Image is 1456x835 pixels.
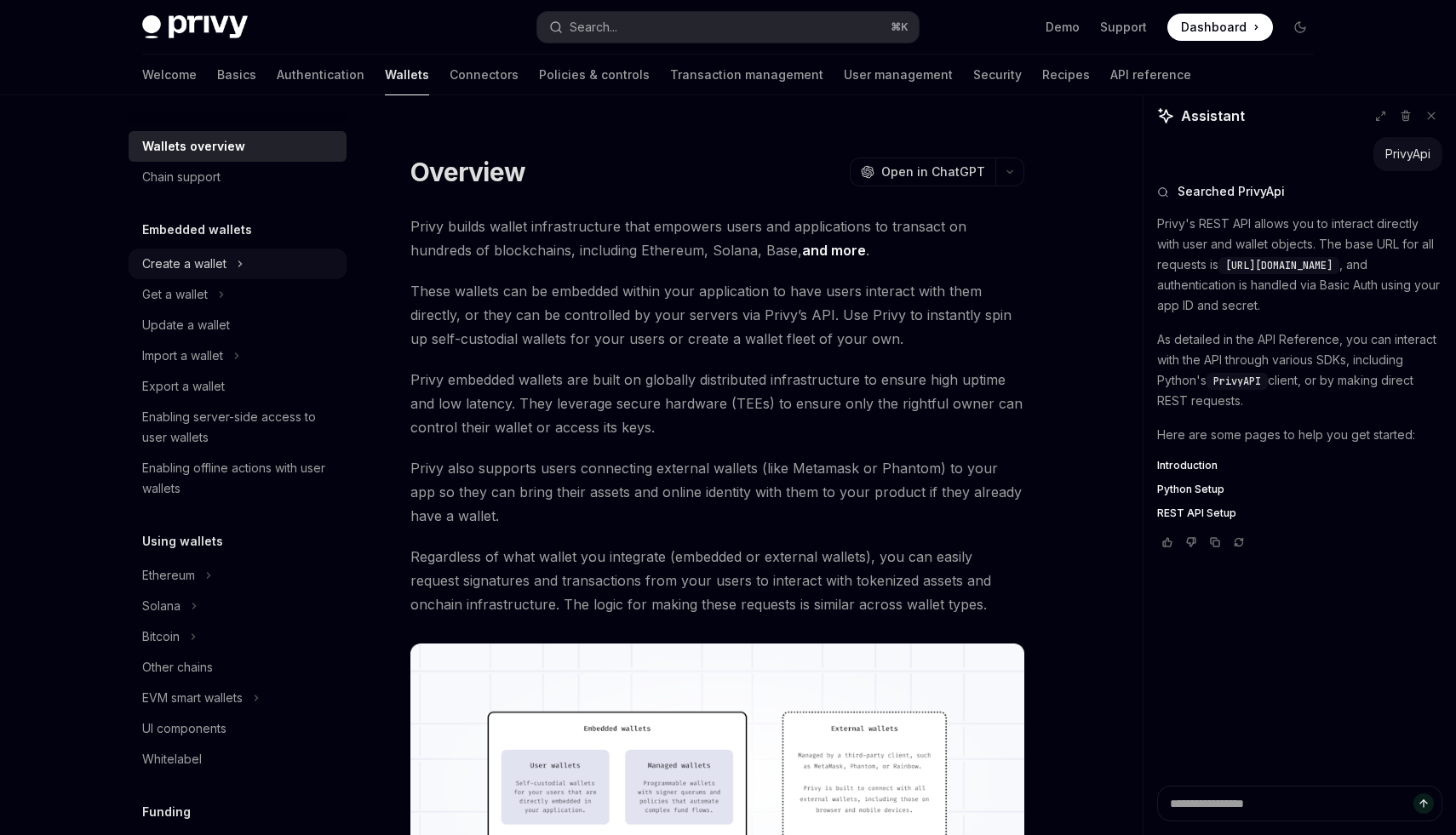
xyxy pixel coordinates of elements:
span: [URL][DOMAIN_NAME] [1225,259,1333,272]
div: Bitcoin [142,626,180,647]
a: Other chains [129,652,347,683]
div: Ethereum [142,565,195,586]
div: Search... [570,17,617,37]
img: dark logo [142,15,248,39]
div: Get a wallet [142,284,208,305]
span: REST API Setup [1157,506,1236,520]
p: As detailed in the API Reference, you can interact with the API through various SDKs, including P... [1157,329,1442,411]
div: UI components [142,718,226,739]
a: Recipes [1042,54,1090,95]
span: Regardless of what wallet you integrate (embedded or external wallets), you can easily request si... [410,545,1024,616]
a: Security [973,54,1022,95]
a: Transaction management [670,54,823,95]
a: Enabling offline actions with user wallets [129,453,347,504]
a: and more [802,242,866,260]
button: Search...⌘K [537,12,919,43]
span: These wallets can be embedded within your application to have users interact with them directly, ... [410,279,1024,351]
div: Enabling offline actions with user wallets [142,458,336,499]
a: REST API Setup [1157,506,1442,520]
p: Privy's REST API allows you to interact directly with user and wallet objects. The base URL for a... [1157,214,1442,316]
a: Enabling server-side access to user wallets [129,402,347,453]
a: User management [844,54,953,95]
a: API reference [1110,54,1191,95]
h5: Embedded wallets [142,220,252,240]
button: Send message [1413,793,1434,814]
span: Searched PrivyApi [1178,183,1285,200]
span: Privy builds wallet infrastructure that empowers users and applications to transact on hundreds o... [410,214,1024,262]
a: Python Setup [1157,483,1442,496]
div: Enabling server-side access to user wallets [142,407,336,448]
div: EVM smart wallets [142,688,243,708]
a: Wallets [385,54,429,95]
div: PrivyApi [1385,146,1430,163]
span: Privy embedded wallets are built on globally distributed infrastructure to ensure high uptime and... [410,368,1024,439]
span: Open in ChatGPT [881,163,985,180]
div: Wallets overview [142,136,245,157]
span: Python Setup [1157,483,1224,496]
a: Authentication [277,54,364,95]
a: Demo [1046,19,1080,36]
a: Export a wallet [129,371,347,402]
a: Update a wallet [129,310,347,340]
div: Whitelabel [142,749,202,769]
a: Welcome [142,54,197,95]
h5: Using wallets [142,531,223,552]
span: ⌘ K [891,20,909,34]
a: Whitelabel [129,744,347,775]
p: Here are some pages to help you get started: [1157,425,1442,445]
span: Privy also supports users connecting external wallets (like Metamask or Phantom) to your app so t... [410,456,1024,528]
h1: Overview [410,157,525,187]
span: Assistant [1181,106,1245,126]
a: Basics [217,54,256,95]
span: PrivyAPI [1213,375,1261,388]
a: Wallets overview [129,131,347,162]
a: Dashboard [1167,14,1273,41]
h5: Funding [142,802,191,822]
div: Chain support [142,167,221,187]
button: Open in ChatGPT [850,157,995,186]
div: Update a wallet [142,315,230,335]
span: Dashboard [1181,19,1247,36]
div: Solana [142,596,181,616]
a: Support [1100,19,1147,36]
div: Other chains [142,657,213,678]
a: Chain support [129,162,347,192]
div: Create a wallet [142,254,226,274]
span: Introduction [1157,459,1218,472]
div: Import a wallet [142,346,223,366]
button: Toggle dark mode [1287,14,1314,41]
a: Policies & controls [539,54,650,95]
a: UI components [129,713,347,744]
a: Introduction [1157,459,1442,472]
div: Export a wallet [142,376,225,397]
button: Searched PrivyApi [1157,183,1442,200]
a: Connectors [450,54,519,95]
